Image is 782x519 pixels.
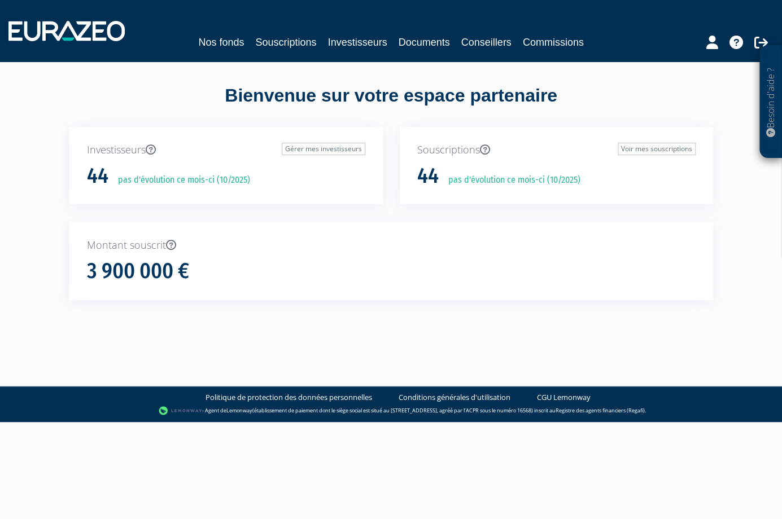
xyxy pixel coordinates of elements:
[226,406,252,414] a: Lemonway
[618,143,696,155] a: Voir mes souscriptions
[399,392,510,403] a: Conditions générales d'utilisation
[11,405,771,416] div: - Agent de (établissement de paiement dont le siège social est situé au [STREET_ADDRESS], agréé p...
[198,34,244,50] a: Nos fonds
[327,34,387,50] a: Investisseurs
[399,34,450,50] a: Documents
[61,83,722,127] div: Bienvenue sur votre espace partenaire
[417,143,696,157] p: Souscriptions
[87,259,189,283] h1: 3 900 000 €
[556,406,645,414] a: Registre des agents financiers (Regafi)
[523,34,584,50] a: Commissions
[206,392,372,403] a: Politique de protection des données personnelles
[417,164,439,188] h1: 44
[461,34,512,50] a: Conseillers
[764,51,777,153] p: Besoin d'aide ?
[87,143,365,157] p: Investisseurs
[159,405,202,416] img: logo-lemonway.png
[255,34,316,50] a: Souscriptions
[87,238,696,253] p: Montant souscrit
[8,21,125,41] img: 1732889491-logotype_eurazeo_blanc_rvb.png
[440,174,580,187] p: pas d'évolution ce mois-ci (10/2025)
[87,164,108,188] h1: 44
[282,143,365,155] a: Gérer mes investisseurs
[110,174,250,187] p: pas d'évolution ce mois-ci (10/2025)
[537,392,591,403] a: CGU Lemonway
